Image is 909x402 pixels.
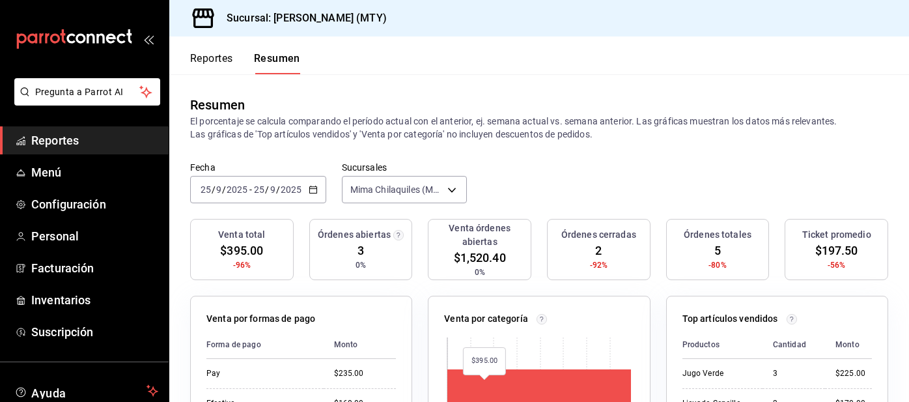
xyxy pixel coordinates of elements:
span: Inventarios [31,291,158,309]
input: ---- [280,184,302,195]
h3: Órdenes cerradas [561,228,636,242]
button: Pregunta a Parrot AI [14,78,160,106]
button: Resumen [254,52,300,74]
span: 5 [714,242,721,259]
span: 2 [595,242,602,259]
input: -- [216,184,222,195]
div: $225.00 [835,368,872,379]
th: Cantidad [762,331,825,359]
div: $235.00 [334,368,397,379]
span: Ayuda [31,383,141,399]
h3: Órdenes totales [684,228,751,242]
input: -- [270,184,276,195]
th: Productos [682,331,762,359]
span: Reportes [31,132,158,149]
div: Jugo Verde [682,368,752,379]
h3: Venta total [218,228,265,242]
span: / [222,184,226,195]
th: Monto [324,331,397,359]
span: / [212,184,216,195]
div: Resumen [190,95,245,115]
p: El porcentaje se calcula comparando el período actual con el anterior, ej. semana actual vs. sema... [190,115,888,141]
span: 0% [356,259,366,271]
input: -- [200,184,212,195]
span: / [265,184,269,195]
p: Venta por formas de pago [206,312,315,326]
div: 3 [773,368,815,379]
h3: Ticket promedio [802,228,871,242]
button: open_drawer_menu [143,34,154,44]
span: Pregunta a Parrot AI [35,85,140,99]
input: -- [253,184,265,195]
span: Menú [31,164,158,181]
span: $395.00 [220,242,263,259]
span: $1,520.40 [454,249,506,266]
p: Venta por categoría [444,312,528,326]
th: Monto [825,331,872,359]
p: Top artículos vendidos [682,312,778,326]
input: ---- [226,184,248,195]
h3: Órdenes abiertas [318,228,391,242]
span: Personal [31,227,158,245]
h3: Venta órdenes abiertas [434,222,525,249]
h3: Sucursal: [PERSON_NAME] (MTY) [216,10,387,26]
span: / [276,184,280,195]
span: $197.50 [815,242,858,259]
span: Mima Chilaquiles (MTY) [350,183,443,196]
span: -80% [708,259,727,271]
div: navigation tabs [190,52,300,74]
span: 0% [475,266,485,278]
a: Pregunta a Parrot AI [9,94,160,108]
span: 3 [357,242,364,259]
label: Fecha [190,163,326,172]
span: Configuración [31,195,158,213]
span: - [249,184,252,195]
div: Pay [206,368,313,379]
span: -96% [233,259,251,271]
span: Facturación [31,259,158,277]
button: Reportes [190,52,233,74]
span: Suscripción [31,323,158,341]
label: Sucursales [342,163,467,172]
th: Forma de pago [206,331,324,359]
span: -56% [828,259,846,271]
span: -92% [590,259,608,271]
